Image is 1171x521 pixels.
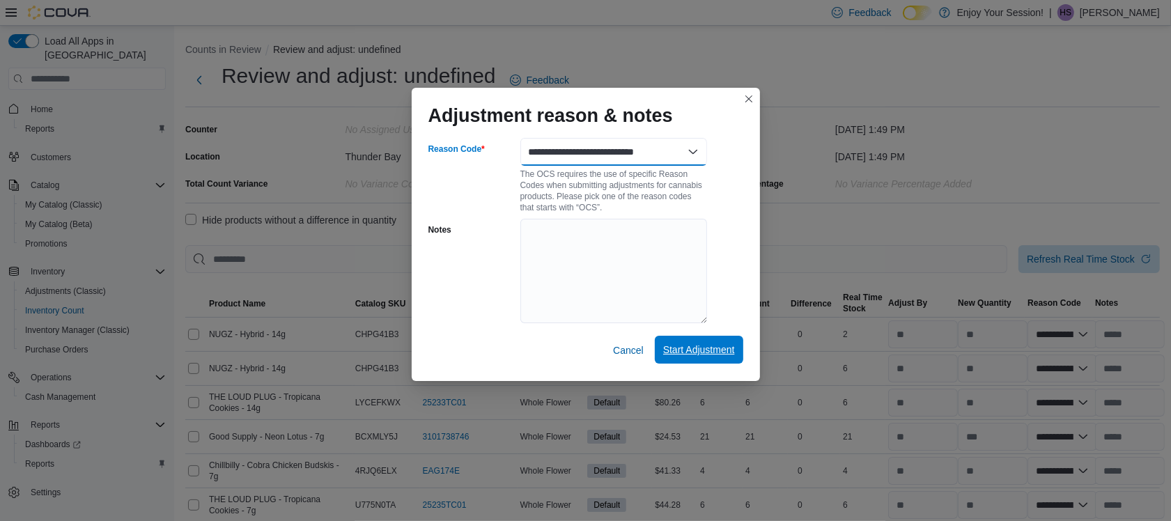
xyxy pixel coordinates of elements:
div: The OCS requires the use of specific Reason Codes when submitting adjustments for cannabis produc... [520,166,707,213]
label: Notes [428,224,451,235]
h1: Adjustment reason & notes [428,104,673,127]
label: Reason Code [428,143,485,155]
span: Cancel [613,343,644,357]
button: Start Adjustment [655,336,743,364]
span: Start Adjustment [663,343,735,357]
button: Cancel [607,336,649,364]
button: Closes this modal window [740,91,757,107]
